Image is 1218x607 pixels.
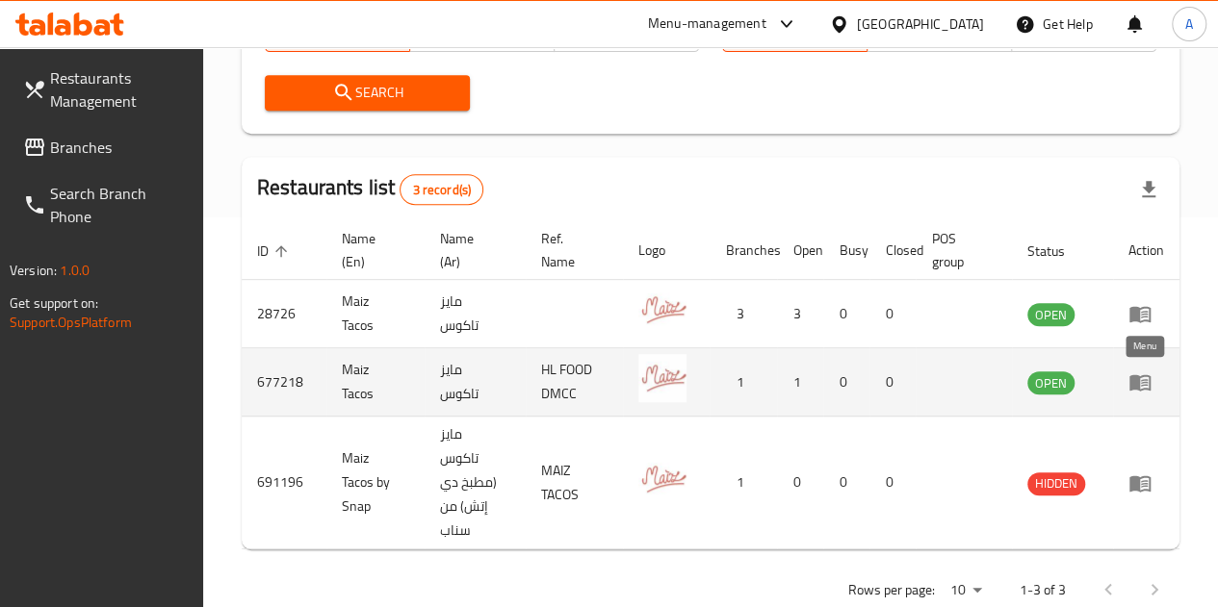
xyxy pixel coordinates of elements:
[1128,302,1164,325] div: Menu
[50,182,188,228] span: Search Branch Phone
[848,578,935,602] p: Rows per page:
[50,136,188,159] span: Branches
[777,348,823,417] td: 1
[869,221,916,280] th: Closed
[526,417,624,549] td: MAIZ TACOS
[60,258,90,283] span: 1.0.0
[242,280,326,348] td: 28726
[777,417,823,549] td: 0
[777,221,823,280] th: Open
[869,417,916,549] td: 0
[265,75,471,111] button: Search
[648,13,766,36] div: Menu-management
[1027,240,1090,263] span: Status
[401,181,482,199] span: 3 record(s)
[1020,578,1066,602] p: 1-3 of 3
[710,221,777,280] th: Branches
[869,348,916,417] td: 0
[1027,472,1085,495] div: HIDDEN
[1027,472,1085,494] span: HIDDEN
[869,280,916,348] td: 0
[8,124,203,170] a: Branches
[257,173,483,205] h2: Restaurants list
[1126,166,1172,213] div: Export file
[1027,303,1075,326] div: OPEN
[943,576,989,605] div: Rows per page:
[1128,471,1164,494] div: Menu
[857,13,984,35] div: [GEOGRAPHIC_DATA]
[257,240,294,263] span: ID
[1027,304,1075,326] span: OPEN
[823,280,869,348] td: 0
[326,348,425,417] td: Maiz Tacos
[710,417,777,549] td: 1
[710,348,777,417] td: 1
[10,291,98,316] span: Get support on:
[342,227,402,273] span: Name (En)
[823,221,869,280] th: Busy
[10,310,132,335] a: Support.OpsPlatform
[8,170,203,240] a: Search Branch Phone
[8,55,203,124] a: Restaurants Management
[425,280,526,348] td: مايز تاكوس
[623,221,710,280] th: Logo
[1185,13,1193,35] span: A
[440,227,503,273] span: Name (Ar)
[280,81,455,105] span: Search
[931,227,989,273] span: POS group
[541,227,601,273] span: Ref. Name
[823,417,869,549] td: 0
[10,258,57,283] span: Version:
[242,417,326,549] td: 691196
[326,417,425,549] td: Maiz Tacos by Snap
[823,348,869,417] td: 0
[242,348,326,417] td: 677218
[242,221,1179,549] table: enhanced table
[1027,372,1075,394] span: OPEN
[50,66,188,113] span: Restaurants Management
[638,354,687,402] img: Maiz Tacos
[526,348,624,417] td: HL FOOD DMCC
[425,417,526,549] td: مايز تاكوس (مطبخ دي إتش) من سناب
[638,286,687,334] img: Maiz Tacos
[425,348,526,417] td: مايز تاكوس
[638,455,687,503] img: Maiz Tacos by Snap
[710,280,777,348] td: 3
[1113,221,1179,280] th: Action
[777,280,823,348] td: 3
[326,280,425,348] td: Maiz Tacos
